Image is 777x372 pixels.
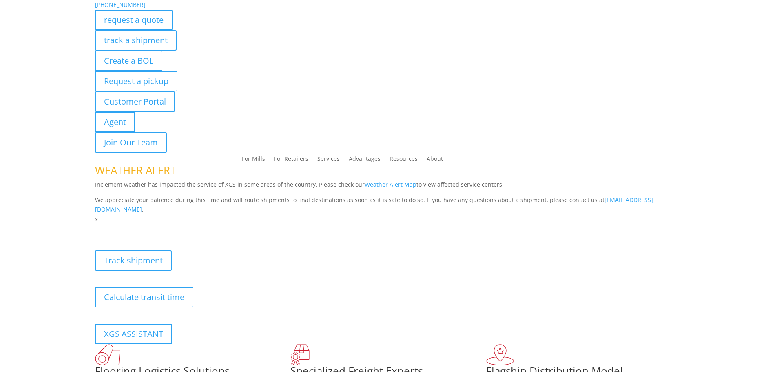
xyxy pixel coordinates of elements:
img: xgs-icon-total-supply-chain-intelligence-red [95,344,120,365]
a: Calculate transit time [95,287,193,307]
a: Join Our Team [95,132,167,153]
img: xgs-icon-flagship-distribution-model-red [486,344,514,365]
span: WEATHER ALERT [95,163,176,178]
a: Weather Alert Map [365,180,416,188]
p: x [95,214,682,224]
a: Services [317,156,340,165]
a: Track shipment [95,250,172,271]
a: For Mills [242,156,265,165]
p: Inclement weather has impacted the service of XGS in some areas of the country. Please check our ... [95,180,682,195]
a: Request a pickup [95,71,177,91]
a: Customer Portal [95,91,175,112]
a: Resources [390,156,418,165]
a: track a shipment [95,30,177,51]
a: About [427,156,443,165]
a: [PHONE_NUMBER] [95,1,146,9]
p: We appreciate your patience during this time and will route shipments to final destinations as so... [95,195,682,215]
img: xgs-icon-focused-on-flooring-red [290,344,310,365]
a: Create a BOL [95,51,162,71]
a: XGS ASSISTANT [95,324,172,344]
b: Visibility, transparency, and control for your entire supply chain. [95,225,277,233]
a: Agent [95,112,135,132]
a: Advantages [349,156,381,165]
a: For Retailers [274,156,308,165]
a: request a quote [95,10,173,30]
